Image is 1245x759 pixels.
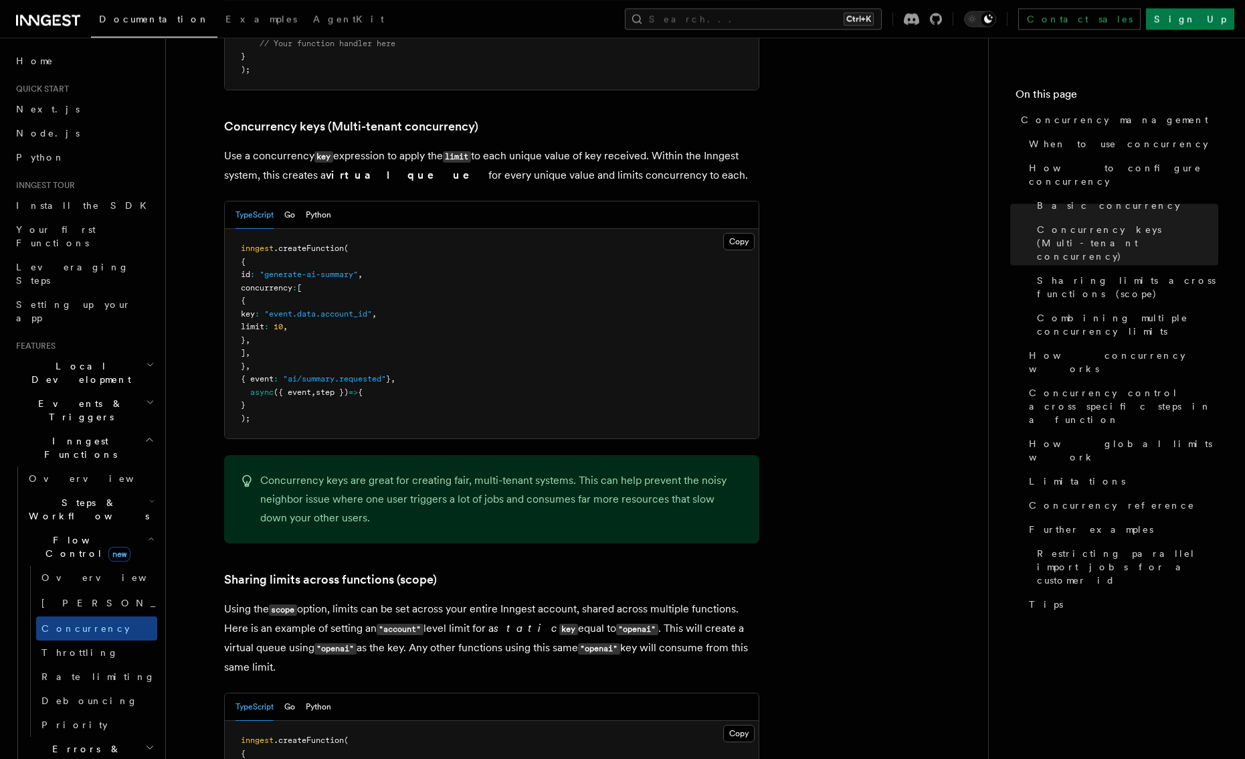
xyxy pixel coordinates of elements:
span: // Your function handler here [260,39,395,48]
span: "ai/summary.requested" [283,374,386,384]
span: "generate-ai-summary" [260,270,358,279]
p: Use a concurrency expression to apply the to each unique value of key received. Within the Innges... [224,147,759,185]
span: ); [241,414,250,423]
span: , [311,388,316,397]
span: async [250,388,274,397]
a: Overview [36,565,157,589]
span: Steps & Workflows [23,495,149,522]
span: Node.js [16,127,80,138]
span: [PERSON_NAME] [41,597,237,608]
span: Overview [29,473,167,483]
code: scope [269,604,297,616]
button: Search...Ctrl+K [625,8,882,29]
span: Sharing limits across functions (scope) [1037,273,1218,300]
em: static [494,622,557,635]
a: Concurrency keys (Multi-tenant concurrency) [224,117,478,136]
span: How concurrency works [1029,348,1218,375]
div: Flow Controlnew [23,565,157,736]
span: Concurrency reference [1029,498,1195,511]
span: { [241,257,246,266]
button: Events & Triggers [11,391,157,428]
span: => [349,388,358,397]
span: Limitations [1029,474,1125,487]
span: Restricting parallel import jobs for a customer id [1037,546,1218,586]
a: Home [11,48,157,72]
span: , [246,335,250,345]
span: Examples [225,13,297,24]
span: ( [344,736,349,745]
a: Combining multiple concurrency limits [1032,305,1218,343]
span: ); [241,65,250,74]
strong: virtual queue [326,169,488,181]
span: , [246,361,250,371]
a: Sharing limits across functions (scope) [1032,268,1218,305]
span: } [386,374,391,384]
a: Contact sales [1018,8,1141,29]
span: step }) [316,388,349,397]
span: Debouncing [41,695,138,705]
span: { [358,388,363,397]
code: key [559,624,578,635]
button: Toggle dark mode [964,11,996,27]
a: Further examples [1024,517,1218,541]
kbd: Ctrl+K [844,12,874,25]
span: } [241,52,246,61]
a: Rate limiting [36,664,157,688]
span: Install the SDK [16,199,155,210]
span: { [241,296,246,305]
span: [ [297,283,302,292]
span: inngest [241,736,274,745]
a: How to configure concurrency [1024,155,1218,193]
span: Rate limiting [41,671,155,681]
button: Flow Controlnew [23,527,157,565]
h4: On this page [1016,86,1218,107]
button: TypeScript [235,201,274,229]
code: "openai" [616,624,658,635]
span: id [241,270,250,279]
span: Python [16,151,65,162]
span: , [391,374,395,384]
span: Leveraging Steps [16,261,129,285]
span: Concurrency control across specific steps in a function [1029,386,1218,426]
span: Local Development [11,359,146,386]
span: , [283,322,288,331]
span: Inngest Functions [11,434,145,460]
span: : [264,322,269,331]
a: Limitations [1024,469,1218,493]
a: Setting up your app [11,292,157,329]
span: Features [11,340,56,351]
span: ] [241,348,246,357]
span: When to use concurrency [1029,137,1208,150]
span: : [250,270,255,279]
a: Concurrency keys (Multi-tenant concurrency) [1032,217,1218,268]
a: Leveraging Steps [11,254,157,292]
a: How concurrency works [1024,343,1218,380]
a: Examples [217,4,305,36]
span: Inngest tour [11,179,75,190]
a: Concurrency management [1016,107,1218,131]
span: "event.data.account_id" [264,309,372,319]
a: Install the SDK [11,193,157,217]
span: , [358,270,363,279]
button: Go [284,201,295,229]
span: Basic concurrency [1037,198,1180,212]
button: Steps & Workflows [23,490,157,527]
span: .createFunction [274,244,344,253]
code: "openai" [314,643,357,655]
span: { event [241,374,274,384]
a: Documentation [91,4,217,37]
span: inngest [241,244,274,253]
a: Debouncing [36,688,157,712]
span: limit [241,322,264,331]
a: [PERSON_NAME] [36,589,157,616]
a: Sign Up [1146,8,1234,29]
span: ( [344,244,349,253]
p: Concurrency keys are great for creating fair, multi-tenant systems. This can help prevent the noi... [260,471,743,527]
a: Concurrency control across specific steps in a function [1024,380,1218,431]
span: { [241,749,246,758]
span: How to configure concurrency [1029,161,1218,187]
span: } [241,361,246,371]
a: Python [11,145,157,169]
span: } [241,335,246,345]
span: new [108,546,130,561]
